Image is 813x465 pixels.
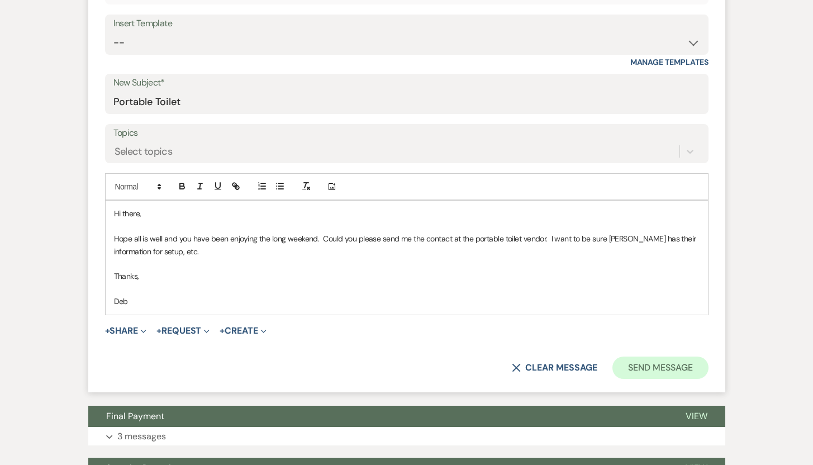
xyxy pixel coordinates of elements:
span: + [105,326,110,335]
button: Request [156,326,210,335]
span: View [686,410,707,422]
label: New Subject* [113,75,700,91]
button: Final Payment [88,406,668,427]
p: 3 messages [117,429,166,444]
button: 3 messages [88,427,725,446]
p: Thanks, [114,270,700,282]
a: Manage Templates [630,57,709,67]
button: Share [105,326,147,335]
button: View [668,406,725,427]
div: Select topics [115,144,173,159]
p: Hi there, [114,207,700,220]
button: Clear message [512,363,597,372]
p: Deb [114,295,700,307]
p: Hope all is well and you have been enjoying the long weekend. Could you please send me the contac... [114,232,700,258]
span: + [156,326,161,335]
button: Create [220,326,266,335]
div: Insert Template [113,16,700,32]
button: Send Message [612,357,708,379]
span: Final Payment [106,410,164,422]
span: + [220,326,225,335]
label: Topics [113,125,700,141]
